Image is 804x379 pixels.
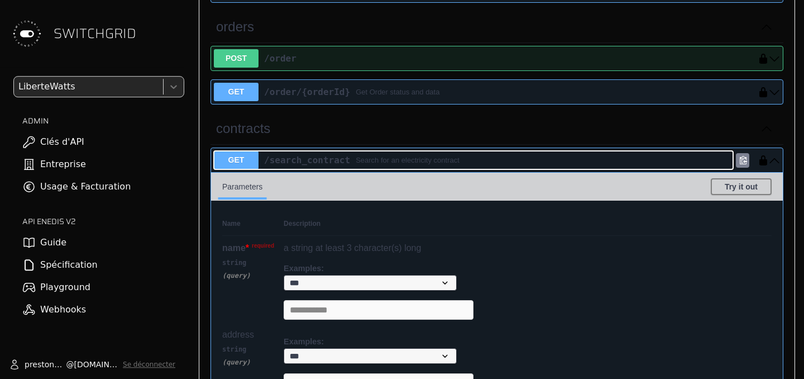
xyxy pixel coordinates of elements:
span: Examples: [284,264,324,273]
span: orders [216,19,254,34]
span: GET [214,151,259,169]
span: /search_contract [264,155,350,165]
span: [DOMAIN_NAME] [74,359,118,370]
button: get ​/order​/{orderId} [769,87,780,98]
th: Name [222,212,284,236]
th: Description [284,212,772,236]
h2: API ENEDIS v2 [22,216,184,227]
img: Switchgrid Logo [9,16,45,51]
div: Get Order status and data [356,87,439,98]
button: GET/search_contractSearch for an electricity contract [214,151,733,169]
button: POST/order [214,49,752,68]
div: ( query ) [222,357,284,367]
button: post ​/order [769,53,780,64]
h2: ADMIN [22,115,184,126]
p: a string at least 3 character(s) long [284,241,772,255]
span: POST [214,49,259,68]
div: address [222,328,277,342]
div: ( query ) [222,271,284,281]
div: string [222,255,284,271]
div: string [222,342,284,357]
span: prestone.ngayo [25,359,66,370]
span: /order [264,53,296,64]
button: Try it out [711,178,772,195]
button: authorization button locked [752,53,769,64]
span: contracts [216,121,270,136]
div: name [222,241,277,255]
button: GET/order/{orderId}Get Order status and data [214,83,752,101]
span: @ [66,359,74,370]
span: Parameters [222,182,262,191]
button: get ​/search_contract [769,155,780,166]
span: SWITCHGRID [54,25,136,42]
button: authorization button locked [752,155,769,166]
button: Collapse operation [761,123,772,134]
button: authorization button locked [752,87,769,98]
div: Copy to clipboard [736,153,749,168]
div: Search for an electricity contract [356,155,460,166]
span: GET [214,83,259,101]
span: /order /{orderId} [264,87,350,97]
button: Se déconnecter [123,360,175,369]
span: Examples: [284,337,324,346]
button: Collapse operation [761,21,772,32]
